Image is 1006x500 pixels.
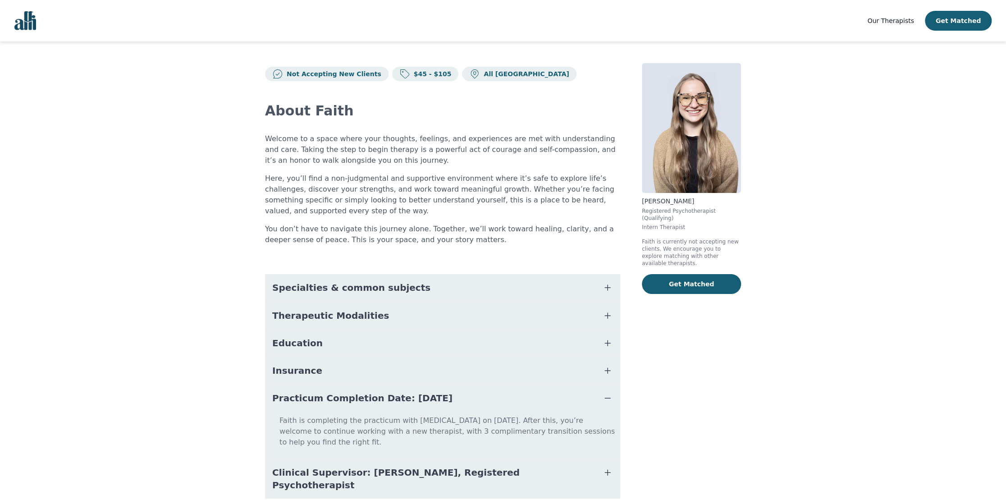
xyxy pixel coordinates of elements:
button: Practicum Completion Date: [DATE] [265,385,620,412]
p: Not Accepting New Clients [283,69,381,78]
span: Therapeutic Modalities [272,309,389,322]
img: Faith_Woodley [642,63,741,193]
p: [PERSON_NAME] [642,197,741,206]
p: Intern Therapist [642,224,741,231]
span: Clinical Supervisor: [PERSON_NAME], Registered Psychotherapist [272,466,591,491]
p: Registered Psychotherapist (Qualifying) [642,207,741,222]
h2: About Faith [265,103,620,119]
button: Education [265,330,620,357]
p: Welcome to a space where your thoughts, feelings, and experiences are met with understanding and ... [265,133,620,166]
button: Clinical Supervisor: [PERSON_NAME], Registered Psychotherapist [265,459,620,499]
p: $45 - $105 [410,69,452,78]
span: Specialties & common subjects [272,281,430,294]
p: Here, you’ll find a non-judgmental and supportive environment where it’s safe to explore life’s c... [265,173,620,216]
span: Education [272,337,323,349]
p: All [GEOGRAPHIC_DATA] [480,69,569,78]
p: Faith is currently not accepting new clients. We encourage you to explore matching with other ava... [642,238,741,267]
span: Practicum Completion Date: [DATE] [272,392,453,404]
button: Get Matched [642,274,741,294]
span: Our Therapists [867,17,914,24]
p: Faith is completing the practicum with [MEDICAL_DATA] on [DATE]. After this, you’re welcome to co... [269,415,617,455]
p: You don’t have to navigate this journey alone. Together, we’ll work toward healing, clarity, and ... [265,224,620,245]
a: Our Therapists [867,15,914,26]
button: Insurance [265,357,620,384]
button: Therapeutic Modalities [265,302,620,329]
img: alli logo [14,11,36,30]
button: Specialties & common subjects [265,274,620,301]
button: Get Matched [925,11,992,31]
span: Insurance [272,364,322,377]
